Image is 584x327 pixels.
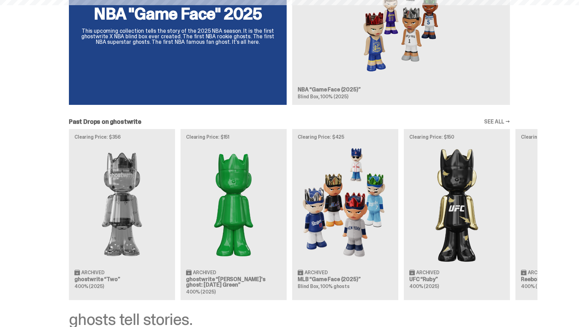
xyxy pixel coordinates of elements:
p: Clearing Price: $356 [74,135,170,139]
img: Ruby [409,145,504,264]
h3: ghostwrite “Two” [74,277,170,282]
span: 400% (2025) [521,283,550,289]
span: Blind Box, [298,93,320,100]
h3: NBA “Game Face (2025)” [298,87,504,92]
span: 400% (2025) [74,283,104,289]
span: 100% (2025) [320,93,348,100]
img: Two [74,145,170,264]
a: Clearing Price: $356 Two Archived [69,129,175,300]
span: 400% (2025) [409,283,439,289]
span: 400% (2025) [186,289,215,295]
p: This upcoming collection tells the story of the 2025 NBA season. It is the first ghostwrite X NBA... [77,28,278,45]
img: Game Face (2025) [298,145,393,264]
h2: Past Drops on ghostwrite [69,119,141,125]
img: Schrödinger's ghost: Sunday Green [186,145,281,264]
h3: UFC “Ruby” [409,277,504,282]
p: Clearing Price: $425 [298,135,393,139]
a: Clearing Price: $425 Game Face (2025) Archived [292,129,398,300]
span: Archived [305,270,328,275]
p: Clearing Price: $150 [409,135,504,139]
span: Archived [416,270,439,275]
span: 100% ghosts [320,283,349,289]
span: Archived [528,270,551,275]
a: Clearing Price: $151 Schrödinger's ghost: Sunday Green Archived [181,129,287,300]
h2: NBA "Game Face" 2025 [77,6,278,22]
span: Archived [193,270,216,275]
span: Blind Box, [298,283,320,289]
p: Clearing Price: $151 [186,135,281,139]
a: Clearing Price: $150 Ruby Archived [404,129,510,300]
a: SEE ALL → [484,119,510,125]
h3: ghostwrite “[PERSON_NAME]'s ghost: [DATE] Green” [186,277,281,288]
h3: MLB “Game Face (2025)” [298,277,393,282]
span: Archived [81,270,104,275]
